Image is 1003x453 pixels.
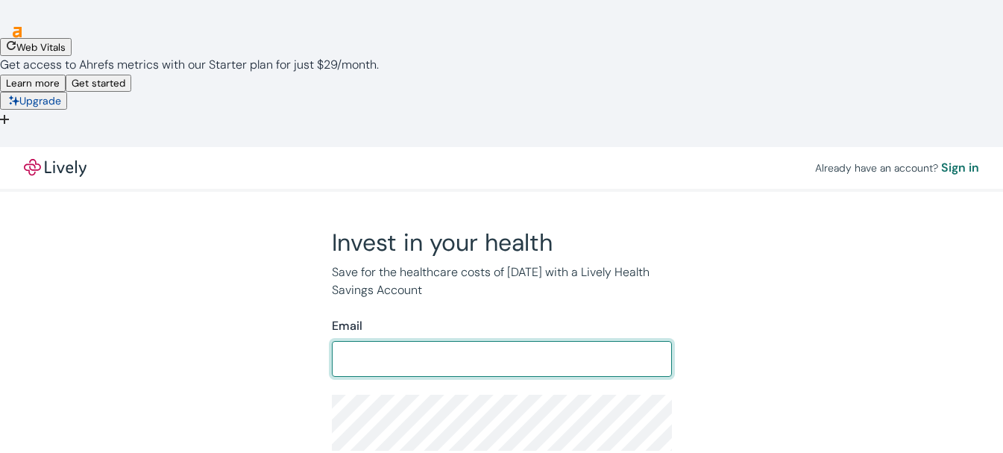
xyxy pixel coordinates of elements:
button: Get started [66,75,131,92]
p: Save for the healthcare costs of [DATE] with a Lively Health Savings Account [332,263,672,299]
label: Email [332,317,362,335]
span: Web Vitals [16,41,66,54]
a: Sign in [941,159,979,177]
a: LivelyLively [24,159,87,177]
h2: Invest in your health [332,228,672,257]
img: Lively [24,159,87,177]
div: Already have an account? [815,159,979,177]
